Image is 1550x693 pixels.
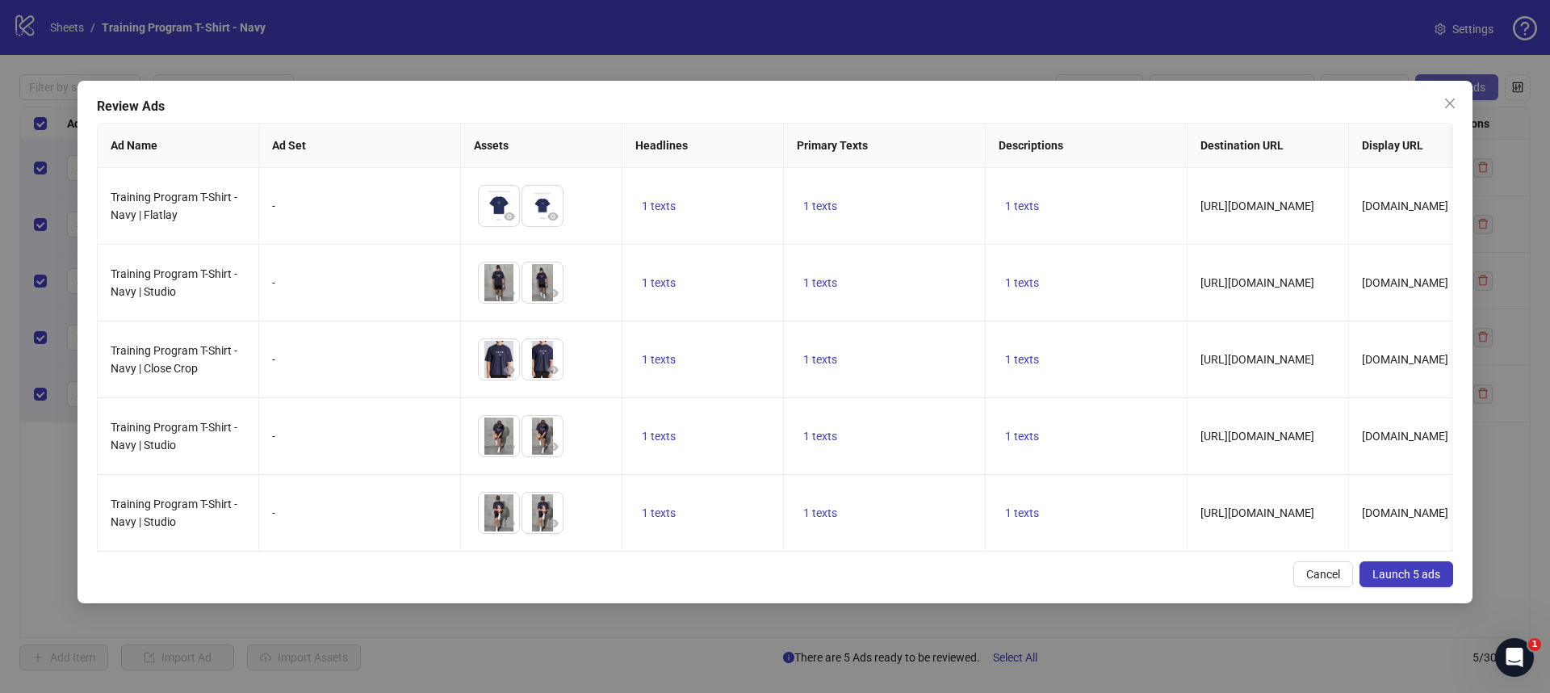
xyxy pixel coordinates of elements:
span: 1 texts [642,506,676,519]
span: [DOMAIN_NAME] [1362,506,1448,519]
button: 1 texts [635,196,682,216]
span: eye [504,441,515,452]
button: 1 texts [999,503,1045,523]
span: 1 texts [803,199,837,212]
button: Preview [500,207,519,226]
button: 1 texts [999,196,1045,216]
th: Headlines [622,124,784,168]
button: 1 texts [797,196,844,216]
span: Training Program T-Shirt - Navy | Studio [111,267,237,298]
img: Asset 2 [522,493,563,533]
span: [DOMAIN_NAME] [1362,276,1448,289]
span: [DOMAIN_NAME] [1362,430,1448,443]
button: Close [1437,90,1463,116]
button: Preview [543,360,563,380]
span: [URL][DOMAIN_NAME] [1200,276,1314,289]
span: eye [504,211,515,222]
button: 1 texts [999,273,1045,292]
span: [URL][DOMAIN_NAME] [1200,199,1314,212]
span: Launch 5 ads [1372,568,1440,581]
div: - [272,504,447,522]
button: 1 texts [635,273,682,292]
button: 1 texts [999,426,1045,446]
span: Training Program T-Shirt - Navy | Studio [111,498,237,528]
img: Asset 2 [522,339,563,380]
span: 1 texts [803,353,837,366]
span: eye [547,518,559,529]
span: 1 texts [803,506,837,519]
span: eye [504,364,515,376]
button: Preview [543,437,563,456]
th: Primary Texts [784,124,986,168]
img: Asset 2 [522,262,563,303]
button: Preview [500,283,519,303]
button: Cancel [1293,561,1353,587]
span: Training Program T-Shirt - Navy | Studio [111,421,237,451]
span: [URL][DOMAIN_NAME] [1200,506,1314,519]
button: 1 texts [797,426,844,446]
span: [DOMAIN_NAME] [1362,199,1448,212]
span: eye [547,441,559,452]
button: Preview [500,360,519,380]
span: eye [504,288,515,299]
th: Display URL [1349,124,1510,168]
th: Ad Set [259,124,461,168]
div: - [272,351,447,368]
span: Training Program T-Shirt - Navy | Flatlay [111,191,237,221]
div: - [272,427,447,445]
th: Descriptions [986,124,1188,168]
img: Asset 1 [479,186,519,226]
span: eye [547,211,559,222]
th: Destination URL [1188,124,1349,168]
span: close [1443,97,1456,110]
span: [URL][DOMAIN_NAME] [1200,353,1314,366]
button: Preview [543,514,563,533]
span: 1 texts [1005,506,1039,519]
img: Asset 1 [479,416,519,456]
img: Asset 1 [479,493,519,533]
button: Preview [500,437,519,456]
span: Training Program T-Shirt - Navy | Close Crop [111,344,237,375]
button: 1 texts [635,503,682,523]
img: Asset 1 [479,339,519,380]
img: Asset 2 [522,186,563,226]
button: 1 texts [999,350,1045,369]
button: Preview [543,283,563,303]
span: 1 texts [1005,199,1039,212]
span: 1 texts [1005,430,1039,443]
span: 1 [1528,638,1541,651]
th: Ad Name [98,124,259,168]
button: Launch 5 ads [1359,561,1453,587]
button: 1 texts [797,350,844,369]
iframe: Intercom live chat [1495,638,1534,677]
button: Preview [500,514,519,533]
span: 1 texts [642,353,676,366]
span: 1 texts [803,430,837,443]
button: 1 texts [635,426,682,446]
span: 1 texts [1005,353,1039,366]
span: eye [547,288,559,299]
span: eye [504,518,515,529]
div: - [272,197,447,215]
span: 1 texts [642,430,676,443]
span: Cancel [1306,568,1340,581]
button: 1 texts [797,503,844,523]
span: [URL][DOMAIN_NAME] [1200,430,1314,443]
span: [DOMAIN_NAME] [1362,353,1448,366]
button: 1 texts [797,273,844,292]
span: 1 texts [1005,276,1039,289]
button: 1 texts [635,350,682,369]
span: eye [547,364,559,376]
button: Preview [543,207,563,226]
img: Asset 1 [479,262,519,303]
span: 1 texts [642,199,676,212]
span: 1 texts [803,276,837,289]
img: Asset 2 [522,416,563,456]
div: - [272,274,447,292]
div: Review Ads [97,97,1453,116]
span: 1 texts [642,276,676,289]
th: Assets [461,124,622,168]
